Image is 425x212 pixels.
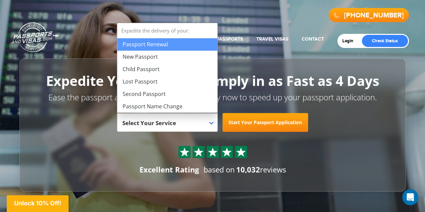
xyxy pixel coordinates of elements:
[402,189,418,205] div: Open Intercom Messenger
[362,35,408,47] a: Check Status
[117,75,217,88] li: Lost Passport
[222,147,232,157] img: Sprite St
[344,11,404,19] a: [PHONE_NUMBER]
[35,92,391,103] p: Ease the passport application process and apply now to speed up your passport application.
[117,100,217,113] li: Passport Name Change
[117,23,217,38] strong: Expedite the delivery of your:
[194,147,204,157] img: Sprite St
[11,22,59,52] a: Passports & [DOMAIN_NAME]
[236,147,246,157] img: Sprite St
[236,164,260,174] strong: 10,032
[122,116,211,135] span: Select Your Service
[179,147,189,157] img: Sprite St
[139,164,199,175] div: Excellent Rating
[302,36,324,42] a: Contact
[342,38,358,44] a: Login
[216,36,243,42] a: Passports
[236,164,286,174] span: reviews
[14,200,61,207] span: Unlock 10% Off!
[35,73,391,88] h1: Expedite Your Passport Simply in as Fast as 4 Days
[117,88,217,100] li: Second Passport
[117,113,218,132] span: Select Your Service
[117,63,217,75] li: Child Passport
[256,36,288,42] a: Travel Visas
[208,147,218,157] img: Sprite St
[122,119,176,127] span: Select Your Service
[117,38,217,51] li: Passport Renewal
[222,113,308,132] a: Start Your Passport Application
[117,23,217,113] li: Expedite the delivery of your:
[7,195,69,212] div: Unlock 10% Off!
[204,164,235,174] span: based on
[117,51,217,63] li: New Passport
